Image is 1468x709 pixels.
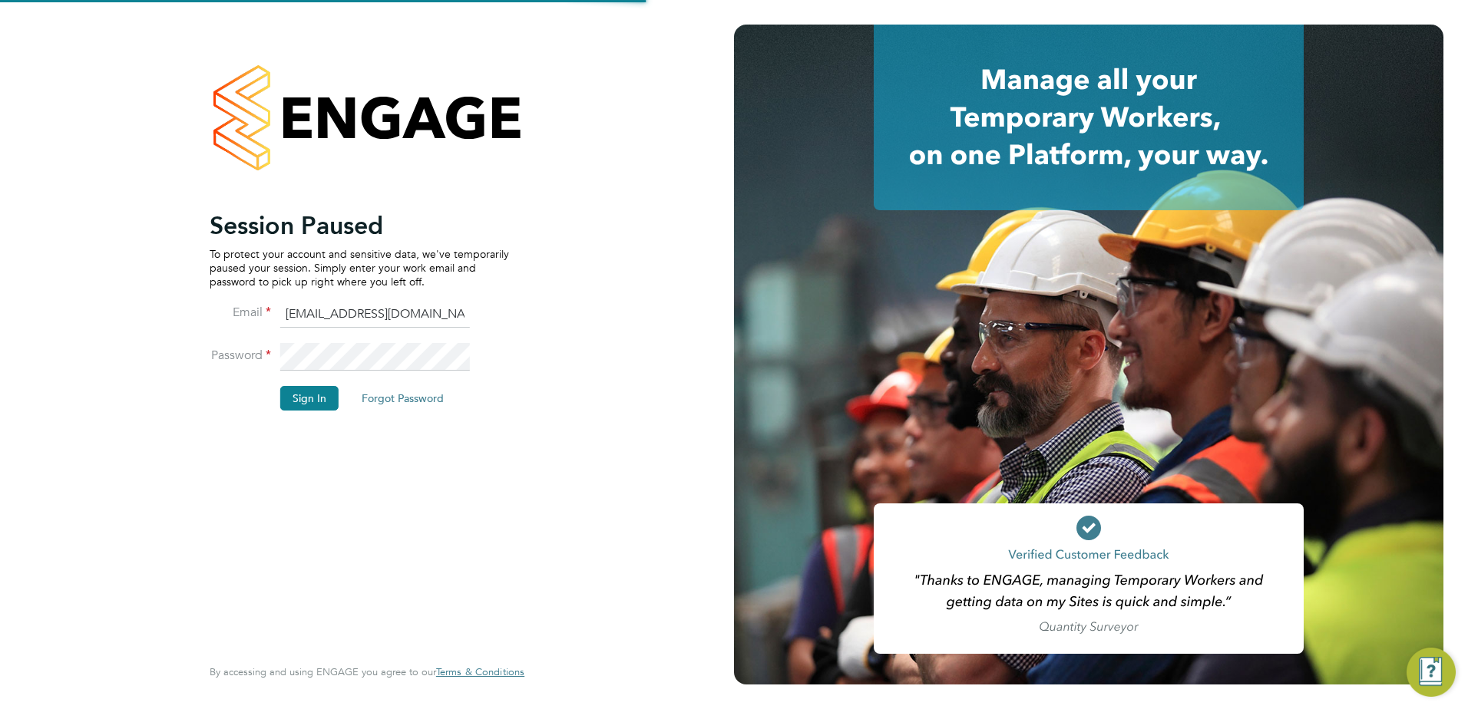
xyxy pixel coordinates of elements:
[1407,648,1456,697] button: Engage Resource Center
[436,666,524,678] a: Terms & Conditions
[210,305,271,321] label: Email
[210,247,509,289] p: To protect your account and sensitive data, we've temporarily paused your session. Simply enter y...
[210,210,509,241] h2: Session Paused
[210,348,271,364] label: Password
[349,386,456,411] button: Forgot Password
[280,386,339,411] button: Sign In
[210,665,524,678] span: By accessing and using ENGAGE you agree to our
[280,301,470,328] input: Enter your work email...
